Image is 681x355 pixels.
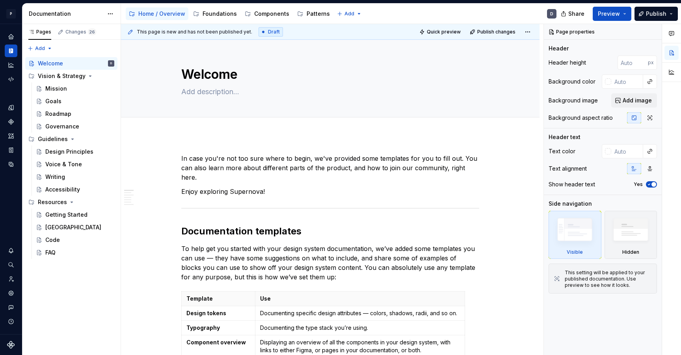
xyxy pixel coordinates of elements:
[605,211,657,259] div: Hidden
[45,236,60,244] div: Code
[260,338,460,354] p: Displaying an overview of all the components in your design system, with links to either Figma, o...
[294,7,333,20] a: Patterns
[565,270,652,288] div: This setting will be applied to your published documentation. Use preview to see how it looks.
[648,59,654,66] p: px
[477,29,515,35] span: Publish changes
[622,249,639,255] div: Hidden
[549,200,592,208] div: Side navigation
[5,287,17,299] a: Settings
[427,29,461,35] span: Quick preview
[25,70,117,82] div: Vision & Strategy
[417,26,464,37] button: Quick preview
[137,29,252,35] span: This page is new and has not been published yet.
[35,45,45,52] span: Add
[5,73,17,85] a: Code automation
[467,26,519,37] button: Publish changes
[181,244,479,282] p: To help get you started with your design system documentation, we’ve added some templates you can...
[5,301,17,314] button: Contact support
[598,10,620,18] span: Preview
[5,244,17,257] button: Notifications
[25,43,55,54] button: Add
[568,10,584,18] span: Share
[110,59,112,67] div: D
[634,7,678,21] button: Publish
[190,7,240,20] a: Foundations
[38,59,63,67] div: Welcome
[33,246,117,259] a: FAQ
[186,310,226,316] strong: Design tokens
[7,341,15,349] svg: Supernova Logo
[549,78,595,85] div: Background color
[549,45,569,52] div: Header
[33,158,117,171] a: Voice & Tone
[549,211,601,259] div: Visible
[180,65,478,84] textarea: Welcome
[33,208,117,221] a: Getting Started
[38,198,67,206] div: Resources
[549,147,575,155] div: Text color
[138,10,185,18] div: Home / Overview
[623,97,652,104] span: Add image
[5,101,17,114] a: Design tokens
[33,221,117,234] a: [GEOGRAPHIC_DATA]
[593,7,631,21] button: Preview
[33,234,117,246] a: Code
[33,171,117,183] a: Writing
[186,295,250,303] p: Template
[38,72,86,80] div: Vision & Strategy
[549,133,581,141] div: Header text
[33,95,117,108] a: Goals
[344,11,354,17] span: Add
[5,158,17,171] div: Data sources
[45,110,71,118] div: Roadmap
[33,183,117,196] a: Accessibility
[335,8,364,19] button: Add
[611,93,657,108] button: Add image
[5,115,17,128] a: Components
[33,120,117,133] a: Governance
[181,187,479,196] p: Enjoy exploring Supernova!
[25,57,117,259] div: Page tree
[6,9,16,19] div: P
[5,144,17,156] a: Storybook stories
[549,59,586,67] div: Header height
[618,56,648,70] input: Auto
[186,324,220,331] strong: Typography
[5,273,17,285] a: Invite team
[25,133,117,145] div: Guidelines
[5,258,17,271] button: Search ⌘K
[567,249,583,255] div: Visible
[88,29,96,35] span: 26
[611,144,643,158] input: Auto
[45,186,80,193] div: Accessibility
[28,29,51,35] div: Pages
[549,180,595,188] div: Show header text
[5,45,17,57] a: Documentation
[45,160,82,168] div: Voice & Tone
[203,10,237,18] div: Foundations
[242,7,292,20] a: Components
[45,211,87,219] div: Getting Started
[181,154,479,182] p: In case you're not too sure where to begin, we've provided some templates for you to fill out. Yo...
[2,5,20,22] button: P
[549,97,598,104] div: Background image
[634,181,643,188] label: Yes
[33,82,117,95] a: Mission
[126,7,188,20] a: Home / Overview
[5,59,17,71] div: Analytics
[33,145,117,158] a: Design Principles
[5,130,17,142] a: Assets
[260,309,460,317] p: Documenting specific design attributes — colors, shadows, radii, and so on.
[549,114,613,122] div: Background aspect ratio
